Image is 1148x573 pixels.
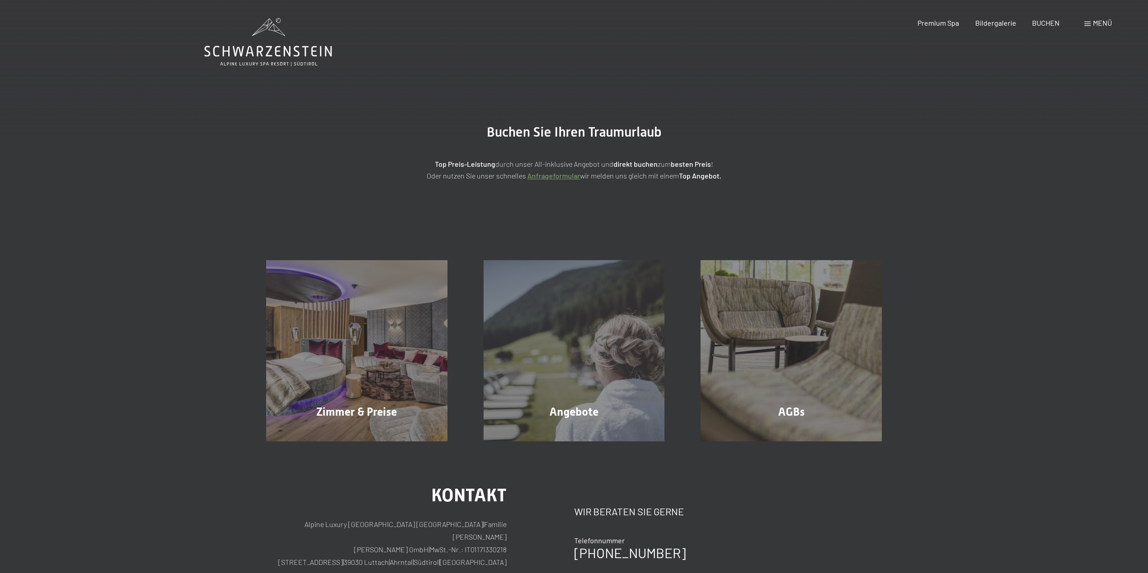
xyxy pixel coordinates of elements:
[679,171,721,180] strong: Top Angebot.
[431,485,507,506] span: Kontakt
[435,160,495,168] strong: Top Preis-Leistung
[439,558,440,566] span: |
[574,536,625,545] span: Telefonnummer
[574,545,686,561] a: [PHONE_NUMBER]
[316,405,397,418] span: Zimmer & Preise
[778,405,805,418] span: AGBs
[917,18,959,27] a: Premium Spa
[1032,18,1060,27] a: BUCHEN
[413,558,414,566] span: |
[466,260,683,441] a: Buchung Angebote
[574,505,684,517] span: Wir beraten Sie gerne
[266,518,507,568] p: Alpine Luxury [GEOGRAPHIC_DATA] [GEOGRAPHIC_DATA] Familie [PERSON_NAME] [PERSON_NAME] GmbH MwSt.-...
[1093,18,1112,27] span: Menü
[389,558,390,566] span: |
[549,405,599,418] span: Angebote
[483,520,484,528] span: |
[671,160,711,168] strong: besten Preis
[613,160,658,168] strong: direkt buchen
[248,260,466,441] a: Buchung Zimmer & Preise
[975,18,1016,27] a: Bildergalerie
[487,124,662,140] span: Buchen Sie Ihren Traumurlaub
[343,558,344,566] span: |
[527,171,580,180] a: Anfrageformular
[349,158,800,181] p: durch unser All-inklusive Angebot und zum ! Oder nutzen Sie unser schnelles wir melden uns gleich...
[682,260,900,441] a: Buchung AGBs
